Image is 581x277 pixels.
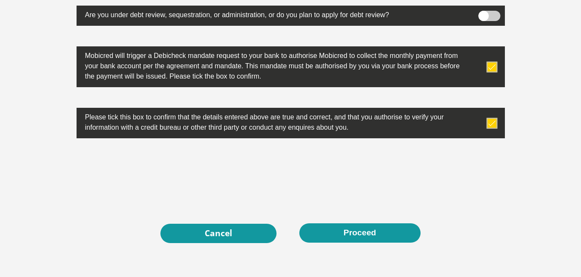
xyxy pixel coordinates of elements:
iframe: reCAPTCHA [225,159,356,192]
a: Cancel [160,224,277,243]
label: Mobicred will trigger a Debicheck mandate request to your bank to authorise Mobicred to collect t... [77,46,462,84]
button: Proceed [299,223,421,243]
label: Please tick this box to confirm that the details entered above are true and correct, and that you... [77,108,462,135]
label: Are you under debt review, sequestration, or administration, or do you plan to apply for debt rev... [77,6,462,22]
